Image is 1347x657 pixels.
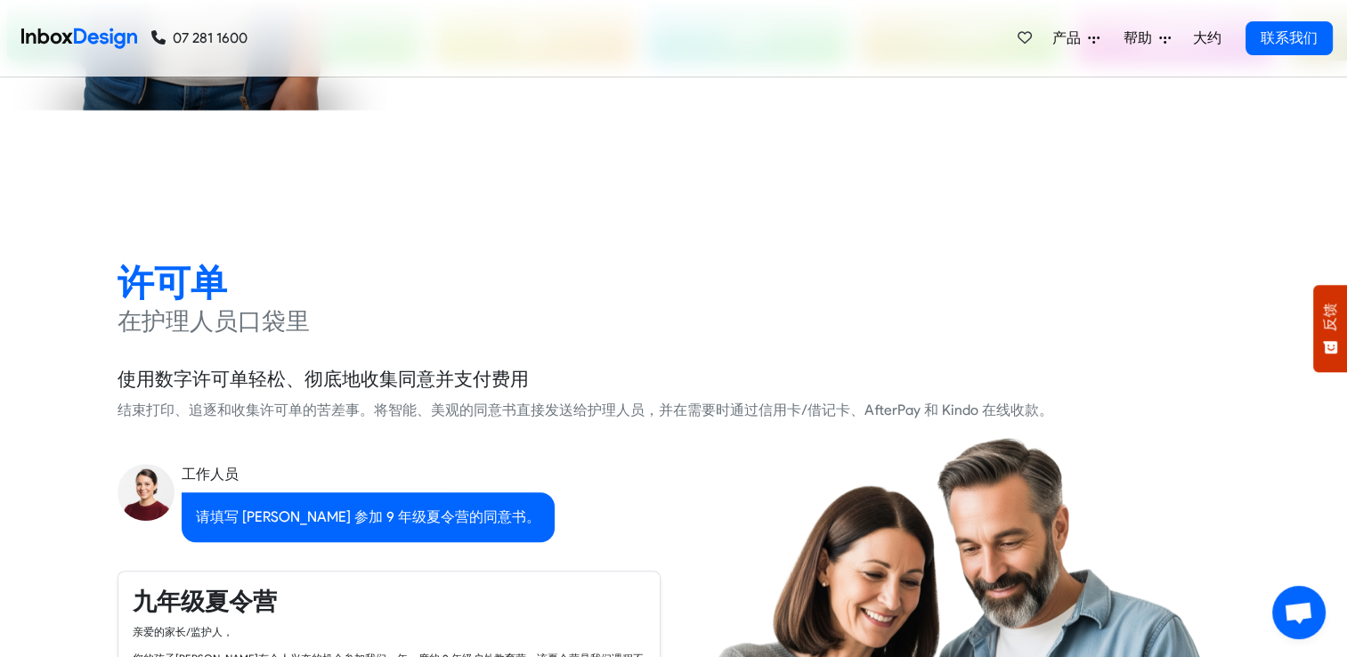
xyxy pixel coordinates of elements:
[1188,20,1226,56] a: 大约
[118,400,1230,421] div: 结束打印、追逐和收集许可单的苦差事。将智能、美观的同意书直接发送给护理人员，并在需要时通过信用卡/借记卡、AfterPay 和 Kindo 在线收款。
[1116,20,1178,56] a: 帮助
[1313,285,1347,372] button: 反馈 - 显示调查
[182,464,555,485] div: 工作人员
[118,366,529,393] h5: 使用数字许可单轻松、彻底地收集同意并支付费用
[118,464,174,521] img: staff_avatar.png
[1246,21,1333,55] a: 联系我们
[182,492,555,542] div: 请填写 [PERSON_NAME] 参加 9 年级夏令营的同意书。
[1272,586,1326,639] a: 开放式聊天
[1045,20,1107,56] a: 产品
[173,29,247,46] font: 07 281 1600
[151,28,247,49] a: 07 281 1600
[133,586,645,618] h4: 九年级夏令营
[1124,28,1159,49] span: 帮助
[118,260,1230,305] h2: 许可单
[1321,303,1340,331] span: 反馈
[118,305,1230,337] h4: 在护理人员口袋里
[1052,28,1088,49] span: 产品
